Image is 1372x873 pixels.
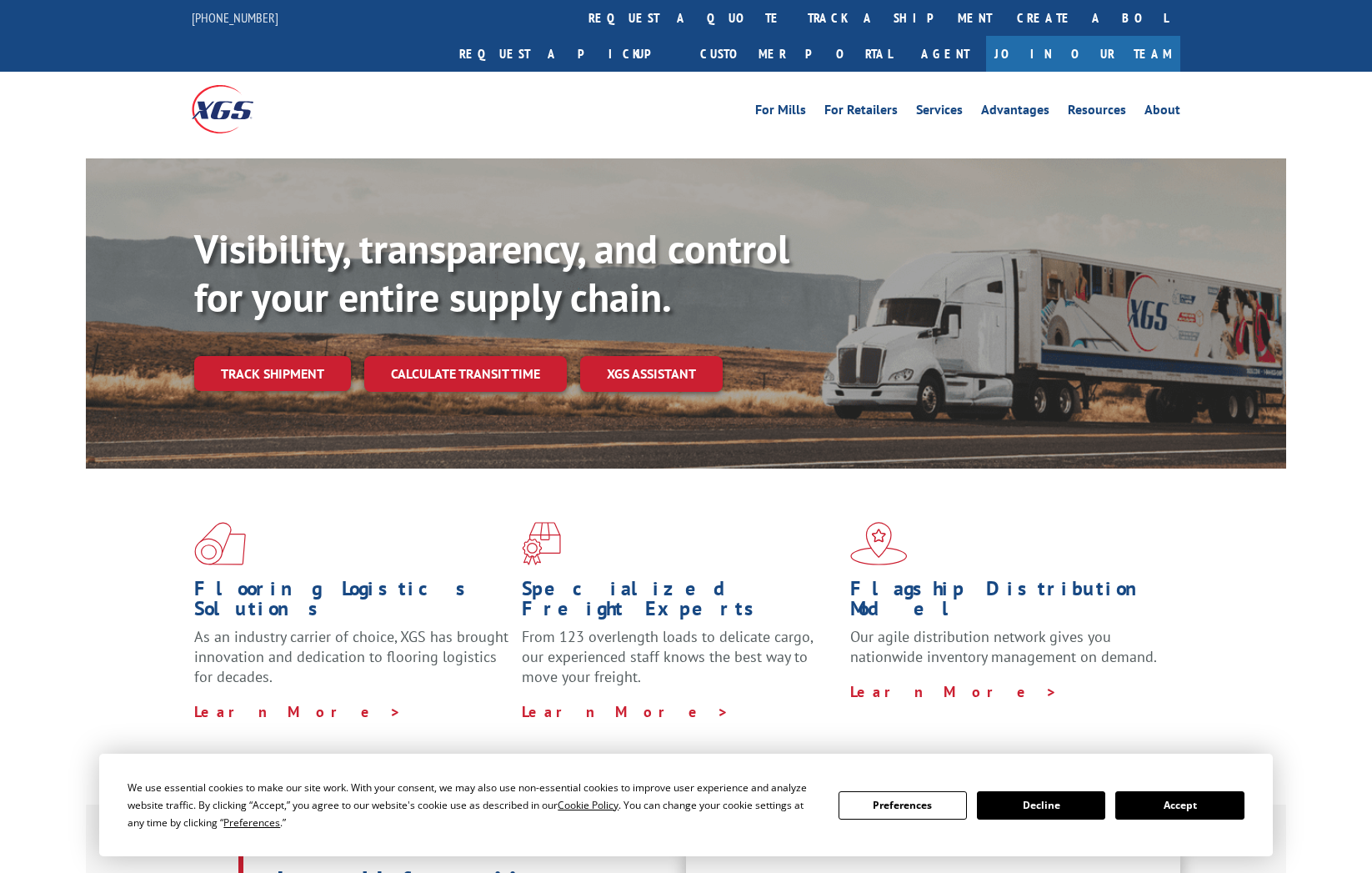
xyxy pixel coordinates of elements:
[194,627,508,686] span: As an industry carrier of choice, XGS has brought innovation and dedication to flooring logistics...
[850,682,1058,701] a: Learn More >
[850,579,1165,627] h1: Flagship Distribution Model
[194,223,789,323] b: Visibility, transparency, and control for your entire supply chain.
[223,815,280,830] span: Preferences
[1115,791,1244,820] button: Accept
[850,522,908,565] img: xgs-icon-flagship-distribution-model-red
[916,103,963,122] a: Services
[1068,103,1126,122] a: Resources
[522,522,561,565] img: xgs-icon-focused-on-flooring-red
[755,103,806,122] a: For Mills
[850,627,1157,666] span: Our agile distribution network gives you nationwide inventory management on demand.
[688,36,904,72] a: Customer Portal
[986,36,1180,72] a: Join Our Team
[824,103,898,122] a: For Retailers
[192,9,278,26] a: [PHONE_NUMBER]
[522,579,837,627] h1: Specialized Freight Experts
[558,798,618,812] span: Cookie Policy
[580,356,723,392] a: XGS ASSISTANT
[194,579,509,627] h1: Flooring Logistics Solutions
[977,791,1105,820] button: Decline
[904,36,986,72] a: Agent
[194,702,402,721] a: Learn More >
[364,356,567,392] a: Calculate transit time
[194,522,246,565] img: xgs-icon-total-supply-chain-intelligence-red
[128,779,818,831] div: We use essential cookies to make our site work. With your consent, we may also use non-essential ...
[1144,103,1180,122] a: About
[194,356,351,391] a: Track shipment
[981,103,1049,122] a: Advantages
[447,36,688,72] a: Request a pickup
[99,754,1273,856] div: Cookie Consent Prompt
[522,702,729,721] a: Learn More >
[839,791,967,820] button: Preferences
[522,627,837,701] p: From 123 overlength loads to delicate cargo, our experienced staff knows the best way to move you...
